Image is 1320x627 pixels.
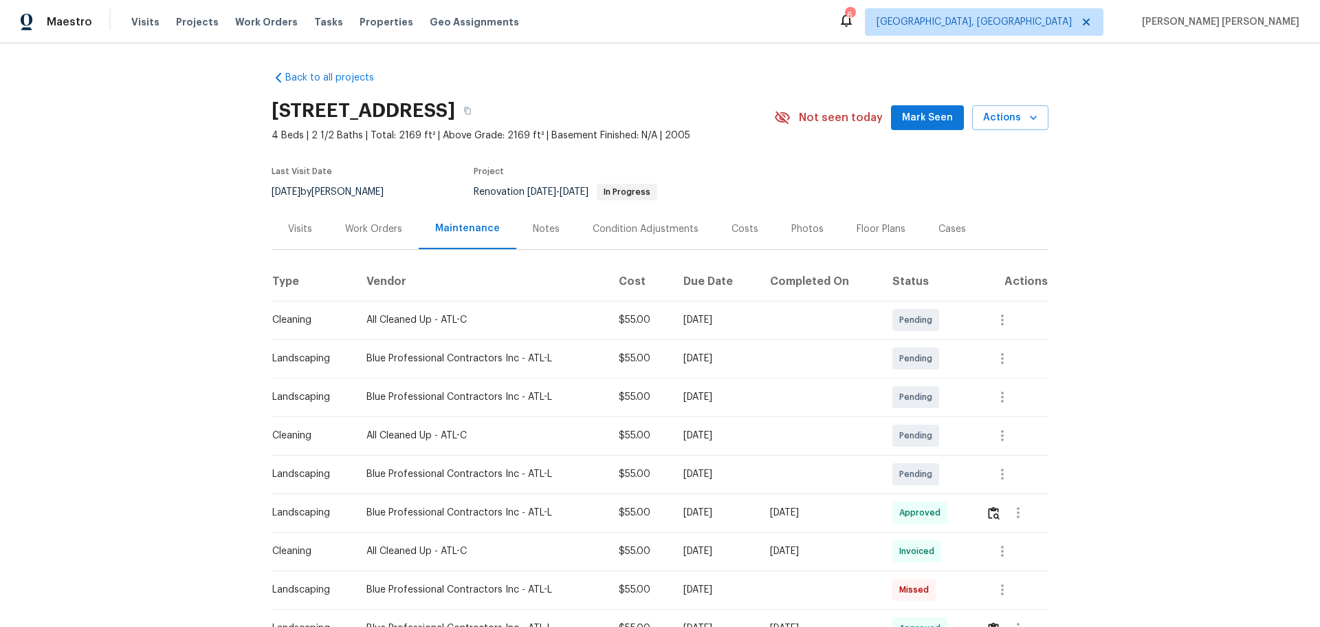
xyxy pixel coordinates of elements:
div: Visits [288,222,312,236]
div: Landscaping [272,390,344,404]
div: All Cleaned Up - ATL-C [366,429,596,443]
span: Last Visit Date [272,167,332,176]
span: Mark Seen [902,109,953,127]
span: Properties [360,15,413,29]
th: Due Date [672,262,759,301]
span: - [527,187,588,197]
th: Cost [608,262,673,301]
div: [DATE] [683,313,748,327]
span: Pending [899,429,938,443]
div: Blue Professional Contractors Inc - ATL-L [366,390,596,404]
div: Blue Professional Contractors Inc - ATL-L [366,467,596,481]
span: Missed [899,583,934,597]
div: Landscaping [272,467,344,481]
div: $55.00 [619,390,662,404]
div: Blue Professional Contractors Inc - ATL-L [366,352,596,365]
div: 6 [845,8,855,22]
th: Actions [975,262,1048,301]
div: [DATE] [770,544,870,558]
span: Project [474,167,504,176]
span: In Progress [598,188,656,196]
span: 4 Beds | 2 1/2 Baths | Total: 2169 ft² | Above Grade: 2169 ft² | Basement Finished: N/A | 2005 [272,129,774,142]
div: [DATE] [683,544,748,558]
span: Visits [131,15,159,29]
div: $55.00 [619,467,662,481]
span: Projects [176,15,219,29]
div: $55.00 [619,313,662,327]
div: [DATE] [683,467,748,481]
div: Maintenance [435,222,500,235]
th: Vendor [355,262,607,301]
div: Landscaping [272,506,344,520]
th: Completed On [759,262,881,301]
div: [DATE] [683,390,748,404]
div: Notes [533,222,560,236]
div: All Cleaned Up - ATL-C [366,544,596,558]
span: [DATE] [272,187,300,197]
span: Pending [899,352,938,365]
div: Cleaning [272,429,344,443]
div: All Cleaned Up - ATL-C [366,313,596,327]
span: [GEOGRAPHIC_DATA], [GEOGRAPHIC_DATA] [877,15,1072,29]
span: Actions [983,109,1037,127]
div: [DATE] [683,506,748,520]
div: Photos [791,222,824,236]
button: Actions [972,105,1048,131]
div: Landscaping [272,352,344,365]
a: Back to all projects [272,71,404,85]
th: Type [272,262,355,301]
div: $55.00 [619,352,662,365]
h2: [STREET_ADDRESS] [272,104,455,118]
div: [DATE] [683,429,748,443]
div: Landscaping [272,583,344,597]
span: Approved [899,506,946,520]
div: $55.00 [619,506,662,520]
span: [PERSON_NAME] [PERSON_NAME] [1136,15,1299,29]
div: Floor Plans [857,222,905,236]
span: [DATE] [527,187,556,197]
div: Condition Adjustments [593,222,698,236]
div: by [PERSON_NAME] [272,184,400,200]
div: Costs [731,222,758,236]
span: Pending [899,313,938,327]
div: Cases [938,222,966,236]
span: [DATE] [560,187,588,197]
span: Maestro [47,15,92,29]
div: [DATE] [683,352,748,365]
div: [DATE] [683,583,748,597]
span: Not seen today [799,111,883,125]
button: Review Icon [986,496,1002,529]
div: $55.00 [619,544,662,558]
div: Blue Professional Contractors Inc - ATL-L [366,506,596,520]
span: Work Orders [235,15,298,29]
span: Tasks [314,17,343,27]
div: Work Orders [345,222,402,236]
div: Cleaning [272,544,344,558]
button: Mark Seen [891,105,964,131]
span: Invoiced [899,544,940,558]
div: Cleaning [272,313,344,327]
span: Renovation [474,187,657,197]
div: $55.00 [619,583,662,597]
th: Status [881,262,975,301]
span: Geo Assignments [430,15,519,29]
button: Copy Address [455,98,480,123]
span: Pending [899,390,938,404]
div: Blue Professional Contractors Inc - ATL-L [366,583,596,597]
div: $55.00 [619,429,662,443]
img: Review Icon [988,507,1000,520]
div: [DATE] [770,506,870,520]
span: Pending [899,467,938,481]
